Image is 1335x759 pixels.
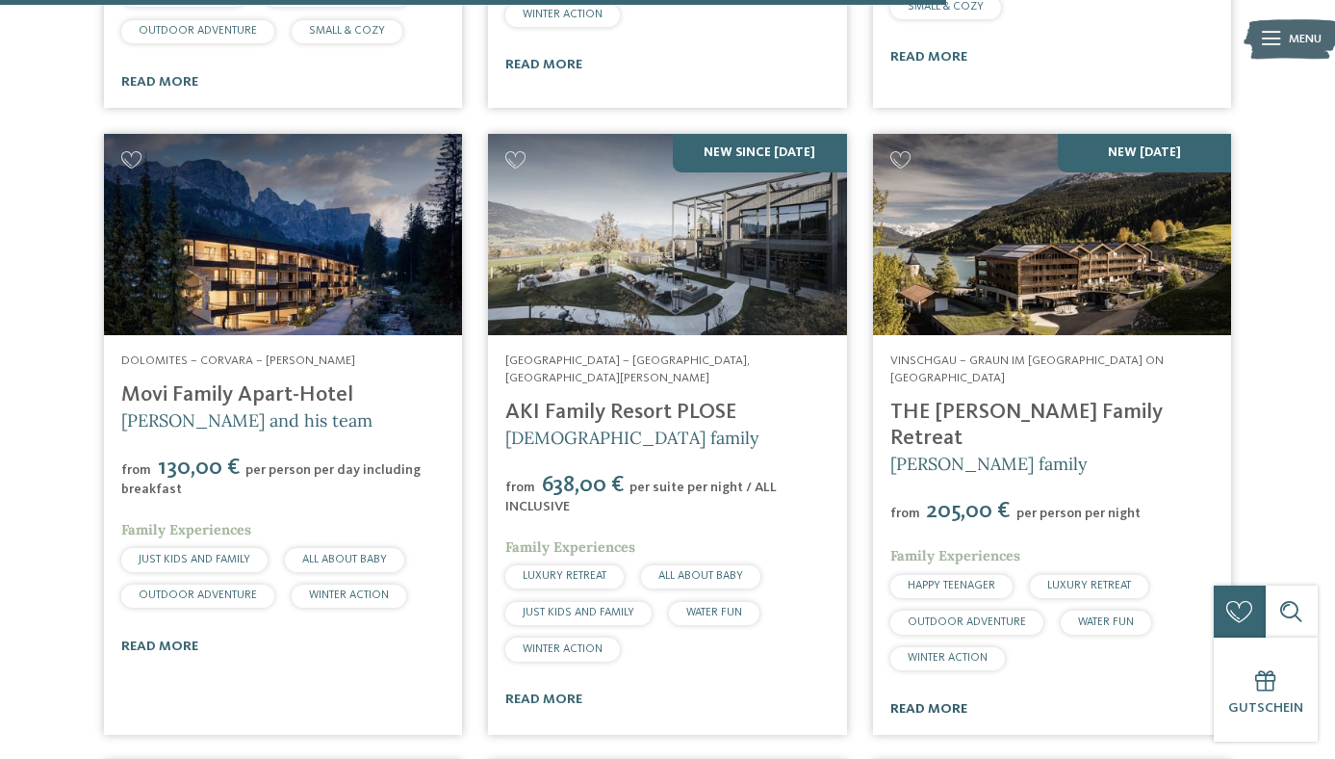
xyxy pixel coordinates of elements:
img: Looking for family hotels? Find the best ones here! [488,134,846,335]
a: read more [505,58,582,71]
font: [GEOGRAPHIC_DATA] – [GEOGRAPHIC_DATA], [GEOGRAPHIC_DATA][PERSON_NAME] [505,354,750,384]
font: WINTER ACTION [523,643,603,655]
font: Family Experiences [121,521,251,538]
font: 638,00 € [542,474,624,497]
font: WINTER ACTION [523,9,603,20]
font: Dolomites – Corvara – [PERSON_NAME] [121,354,355,367]
font: 130,00 € [158,457,240,480]
font: OUTDOOR ADVENTURE [908,616,1026,628]
img: Looking for family hotels? Find the best ones here! [873,134,1231,335]
font: LUXURY RETREAT [523,570,606,582]
font: from [890,507,920,520]
font: WATER FUN [686,607,742,618]
a: THE [PERSON_NAME] Family Retreat [890,402,1163,449]
font: Family Experiences [505,538,635,556]
font: LUXURY RETREAT [1047,580,1131,591]
font: ALL ABOUT BABY [302,554,387,565]
span: Gutschein [1228,701,1303,715]
font: Vinschgau – Graun im [GEOGRAPHIC_DATA] on [GEOGRAPHIC_DATA] [890,354,1164,384]
a: Movi Family Apart-Hotel [121,384,353,406]
a: read more [890,50,967,64]
img: Looking for family hotels? Find the best ones here! [104,134,462,335]
font: [PERSON_NAME] family [890,453,1088,475]
font: per suite per night / ALL INCLUSIVE [505,481,777,513]
font: Family Experiences [890,547,1020,564]
font: OUTDOOR ADVENTURE [139,589,257,601]
a: read more [121,640,198,653]
a: read more [121,75,198,89]
font: from [505,481,535,494]
font: [PERSON_NAME] and his team [121,409,372,432]
font: SMALL & COZY [309,25,385,37]
font: per person per night [1016,507,1141,520]
font: WINTER ACTION [309,589,389,601]
font: SMALL & COZY [908,1,984,13]
font: ALL ABOUT BABY [658,570,743,582]
a: Gutschein [1214,638,1318,742]
font: JUST KIDS AND FAMILY [139,554,250,565]
a: read more [890,702,967,716]
a: read more [505,693,582,706]
font: [DEMOGRAPHIC_DATA] family [505,427,759,449]
font: from [121,463,151,477]
font: OUTDOOR ADVENTURE [139,25,257,37]
font: per person per day including breakfast [121,463,421,496]
font: JUST KIDS AND FAMILY [523,607,634,618]
font: WATER FUN [1078,616,1134,628]
a: AKI Family Resort PLOSE [505,402,736,423]
font: WINTER ACTION [908,652,988,664]
font: 205,00 € [926,500,1010,523]
font: HAPPY TEENAGER [908,580,995,591]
